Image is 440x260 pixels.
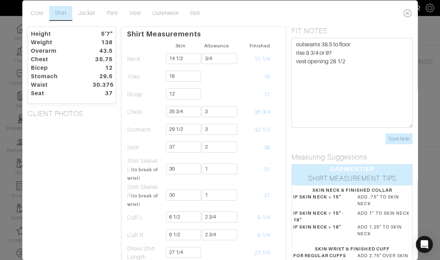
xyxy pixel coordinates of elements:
td: Yoke [127,68,162,85]
span: 32 1/2 [254,126,270,133]
span: 15 1/4 [254,56,270,62]
small: Allowance [204,43,229,48]
dt: 37 [87,89,118,97]
span: 38 3/4 [254,109,270,115]
dt: 5'7" [87,29,118,38]
td: Chest [127,103,162,121]
a: Shirt [49,6,72,21]
span: 9 1/4 [257,232,270,238]
p: Shirt Measurements [127,27,280,38]
td: Bicep [127,85,162,103]
h5: CLIENT PHOTOS [27,109,116,117]
span: 31 [264,166,270,172]
a: Core [25,6,49,21]
small: Skin [176,43,186,48]
dt: 12 [87,63,118,72]
td: Shirt Sleeve R [127,182,162,208]
dt: IF SKIN NECK > 18" [288,223,352,239]
dt: Stomach [25,72,87,80]
dd: ADD 1" TO SKIN NECK [352,210,416,220]
div: SHIRT MEASUREMENT TIPS [292,173,412,185]
a: Pant [101,6,124,21]
a: Outerwear [146,6,184,21]
div: Open Intercom Messenger [416,236,433,253]
dt: Chest [25,55,87,63]
dt: Weight [25,38,87,46]
dt: 29.5 [87,72,118,80]
td: Cuff R [127,226,162,244]
dd: ADD 1.25" TO SKIN NECK [352,223,416,237]
a: Jacket [72,6,101,21]
small: Finished [249,43,270,48]
td: Stomach [127,121,162,138]
dt: Bicep [25,63,87,72]
input: Save Note [385,133,413,144]
span: 9 1/4 [257,214,270,220]
h5: FIT NOTES [291,26,413,35]
td: Seat [127,138,162,156]
small: (to break of wrist) [127,167,158,180]
span: 27 1/4 [254,249,270,256]
dt: Waist [25,80,87,89]
dt: 138 [87,38,118,46]
a: Belt [185,6,206,21]
dt: 35.75 [87,55,118,63]
dt: 30.375 [87,80,118,89]
span: 31 [264,192,270,198]
span: 16 [264,73,270,80]
div: GARMENTIER [292,164,412,173]
span: 12 [264,91,270,97]
dt: 43.5 [87,46,118,55]
span: 39 [264,144,270,150]
div: SKIN WRIST & FINISHED CUFF [293,245,411,252]
a: Vest [124,6,146,21]
div: SKIN NECK & FINISHED COLLAR [293,186,411,193]
td: Neck [127,50,162,68]
dt: Height [25,29,87,38]
small: (to break of wrist) [127,193,158,207]
dt: Overarm [25,46,87,55]
dt: Seat [25,89,87,97]
dt: IF SKIN NECK < 15" [288,193,352,209]
td: Shirt Sleeve L [127,156,162,182]
td: Cuff L [127,208,162,226]
dd: ADD .75" TO SKIN NECK [352,193,416,207]
h5: Measuring Suggestions [291,152,413,161]
dt: IF SKIN NECK = 15" - 18" [288,210,352,223]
